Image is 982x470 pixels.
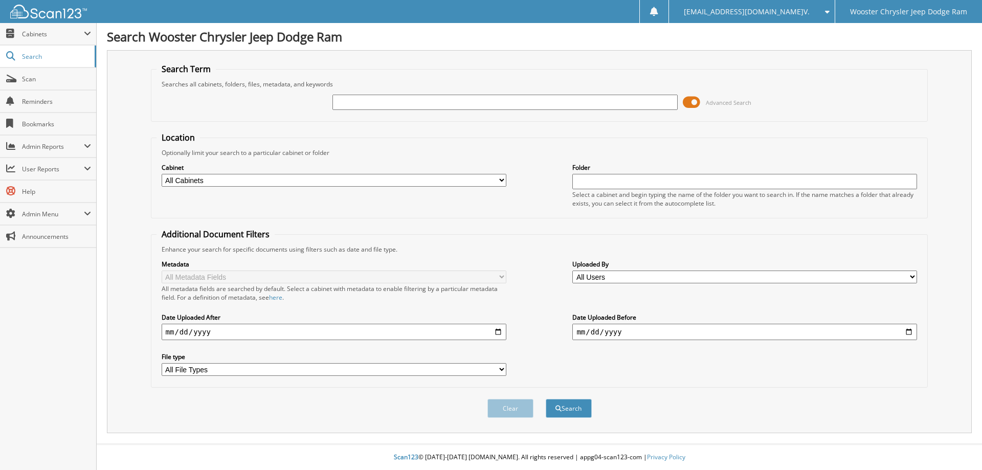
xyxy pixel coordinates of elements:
[162,284,506,302] div: All metadata fields are searched by default. Select a cabinet with metadata to enable filtering b...
[394,453,418,461] span: Scan123
[97,445,982,470] div: © [DATE]-[DATE] [DOMAIN_NAME]. All rights reserved | appg04-scan123-com |
[22,232,91,241] span: Announcements
[22,30,84,38] span: Cabinets
[487,399,533,418] button: Clear
[157,132,200,143] legend: Location
[22,142,84,151] span: Admin Reports
[162,163,506,172] label: Cabinet
[162,352,506,361] label: File type
[647,453,685,461] a: Privacy Policy
[572,163,917,172] label: Folder
[10,5,87,18] img: scan123-logo-white.svg
[162,313,506,322] label: Date Uploaded After
[684,9,810,15] span: [EMAIL_ADDRESS][DOMAIN_NAME] V.
[22,120,91,128] span: Bookmarks
[157,229,275,240] legend: Additional Document Filters
[22,75,91,83] span: Scan
[162,324,506,340] input: start
[850,9,967,15] span: Wooster Chrysler Jeep Dodge Ram
[157,80,923,88] div: Searches all cabinets, folders, files, metadata, and keywords
[572,313,917,322] label: Date Uploaded Before
[157,245,923,254] div: Enhance your search for specific documents using filters such as date and file type.
[162,260,506,268] label: Metadata
[22,165,84,173] span: User Reports
[706,99,751,106] span: Advanced Search
[22,52,90,61] span: Search
[22,187,91,196] span: Help
[572,260,917,268] label: Uploaded By
[22,97,91,106] span: Reminders
[572,324,917,340] input: end
[572,190,917,208] div: Select a cabinet and begin typing the name of the folder you want to search in. If the name match...
[22,210,84,218] span: Admin Menu
[546,399,592,418] button: Search
[269,293,282,302] a: here
[157,148,923,157] div: Optionally limit your search to a particular cabinet or folder
[157,63,216,75] legend: Search Term
[107,28,972,45] h1: Search Wooster Chrysler Jeep Dodge Ram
